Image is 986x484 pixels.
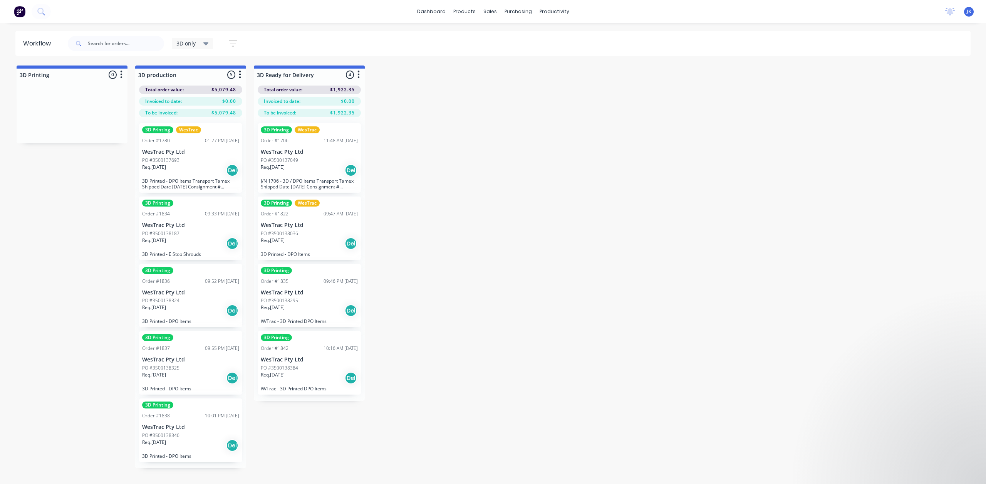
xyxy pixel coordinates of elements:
p: PO #3500138036 [261,230,298,237]
div: Order #1835 [261,278,288,285]
div: 3D PrintingWesTracOrder #178001:27 PM [DATE]WesTrac Pty LtdPO #3500137693Req.[DATE]Del3D Printed ... [139,123,242,193]
span: Invoiced to date: [264,98,300,105]
div: 09:47 AM [DATE] [324,210,358,217]
span: To be invoiced: [264,109,296,116]
p: PO #3500138346 [142,432,179,439]
div: productivity [536,6,573,17]
div: Del [345,304,357,317]
a: dashboard [413,6,449,17]
div: WesTrac [295,200,320,207]
span: $5,079.48 [211,86,236,93]
div: 09:52 PM [DATE] [205,278,239,285]
p: Req. [DATE] [142,371,166,378]
div: 3D PrintingOrder #183709:55 PM [DATE]WesTrac Pty LtdPO #3500138325Req.[DATE]Del3D Printed - DPO I... [139,331,242,395]
p: WesTrac Pty Ltd [142,222,239,229]
div: Del [345,164,357,176]
p: 3D Printed - DPO Items [261,251,358,257]
p: W/Trac - 3D Printed DPO Items [261,386,358,392]
div: 11:48 AM [DATE] [324,137,358,144]
span: Invoiced to date: [145,98,182,105]
div: 3D Printing [142,200,173,207]
div: 3D Printing [142,402,173,408]
p: 3D Printed - DPO Items Transport Tamex Shipped Date [DATE] Consignment # HUSH200078 [142,178,239,190]
p: PO #3500138324 [142,297,179,304]
div: 3D PrintingWesTracOrder #170611:48 AM [DATE]WesTrac Pty LtdPO #3500137049Req.[DATE]DelJ/N 1706 - ... [258,123,361,193]
div: Del [226,372,238,384]
div: Order #1837 [142,345,170,352]
span: $0.00 [222,98,236,105]
p: WesTrac Pty Ltd [261,222,358,229]
span: Total order value: [264,86,302,93]
div: Order #1838 [142,412,170,419]
div: 09:33 PM [DATE] [205,210,239,217]
p: PO #3500138384 [261,365,298,371]
div: Del [226,164,238,176]
div: 01:27 PM [DATE] [205,137,239,144]
span: 3D only [176,39,196,47]
p: J/N 1706 - 3D / DPO Items Transport Tamex Shipped Date [DATE] Consignment # HUSH200081 [261,178,358,190]
span: $0.00 [341,98,355,105]
p: WesTrac Pty Ltd [261,149,358,155]
span: Total order value: [145,86,184,93]
p: Req. [DATE] [261,371,285,378]
p: Req. [DATE] [142,237,166,244]
div: 09:55 PM [DATE] [205,345,239,352]
input: Search for orders... [88,36,164,51]
p: WesTrac Pty Ltd [142,149,239,155]
p: WesTrac Pty Ltd [142,289,239,296]
div: 3D Printing [261,267,292,274]
p: WesTrac Pty Ltd [261,356,358,363]
span: $5,079.48 [211,109,236,116]
p: Req. [DATE] [261,237,285,244]
p: W/Trac - 3D Printed DPO Items [261,318,358,324]
p: WesTrac Pty Ltd [142,424,239,430]
div: Del [226,237,238,250]
div: Del [226,439,238,452]
div: 3D Printing [261,334,292,341]
img: Factory [14,6,25,17]
div: 3D Printing [261,200,292,207]
div: Workflow [23,39,55,48]
div: WesTrac [176,126,201,133]
div: Del [226,304,238,317]
div: WesTrac [295,126,320,133]
div: Order #1780 [142,137,170,144]
div: Order #1842 [261,345,288,352]
div: Del [345,372,357,384]
div: products [449,6,480,17]
p: PO #3500138187 [142,230,179,237]
div: 3D Printing [142,267,173,274]
div: 3D PrintingOrder #183609:52 PM [DATE]WesTrac Pty LtdPO #3500138324Req.[DATE]Del3D Printed - DPO I... [139,264,242,328]
div: 3D PrintingOrder #183409:33 PM [DATE]WesTrac Pty LtdPO #3500138187Req.[DATE]Del3D Printed - E Sto... [139,197,242,260]
p: PO #3500138295 [261,297,298,304]
span: $1,922.35 [330,86,355,93]
div: 3D PrintingOrder #183509:46 PM [DATE]WesTrac Pty LtdPO #3500138295Req.[DATE]DelW/Trac - 3D Printe... [258,264,361,328]
span: To be invoiced: [145,109,178,116]
p: WesTrac Pty Ltd [142,356,239,363]
p: WesTrac Pty Ltd [261,289,358,296]
div: Del [345,237,357,250]
div: 10:16 AM [DATE] [324,345,358,352]
div: Order #1706 [261,137,288,144]
iframe: Intercom live chat [960,458,978,476]
span: $1,922.35 [330,109,355,116]
div: sales [480,6,501,17]
p: Req. [DATE] [142,164,166,171]
p: Req. [DATE] [261,164,285,171]
div: 09:46 PM [DATE] [324,278,358,285]
p: PO #3500137693 [142,157,179,164]
p: 3D Printed - DPO Items [142,453,239,459]
p: PO #3500138325 [142,365,179,371]
div: 3D Printing [261,126,292,133]
p: Req. [DATE] [261,304,285,311]
div: 10:01 PM [DATE] [205,412,239,419]
div: 3D PrintingOrder #184210:16 AM [DATE]WesTrac Pty LtdPO #3500138384Req.[DATE]DelW/Trac - 3D Printe... [258,331,361,395]
div: 3D Printing [142,126,173,133]
p: PO #3500137049 [261,157,298,164]
div: 3D Printing [142,334,173,341]
p: 3D Printed - DPO Items [142,386,239,392]
div: Order #1834 [142,210,170,217]
p: Req. [DATE] [142,439,166,446]
p: 3D Printed - DPO Items [142,318,239,324]
div: Order #1836 [142,278,170,285]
